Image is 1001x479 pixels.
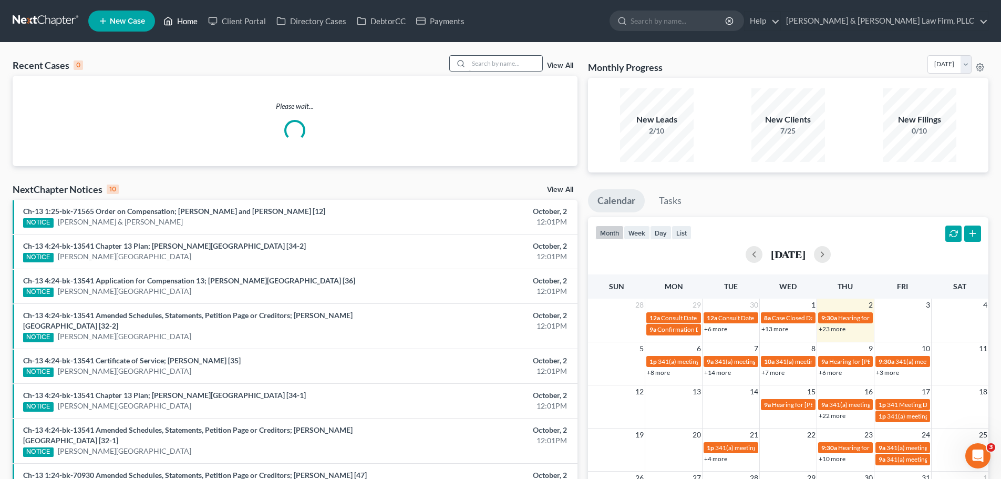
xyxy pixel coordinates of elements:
[23,391,306,400] a: Ch-13 4:24-bk-13541 Chapter 13 Plan; [PERSON_NAME][GEOGRAPHIC_DATA] [34-1]
[638,342,645,355] span: 5
[829,358,911,365] span: Hearing for [PERSON_NAME]
[393,366,567,376] div: 12:01PM
[704,369,731,376] a: +14 more
[883,126,956,136] div: 0/10
[23,311,353,330] a: Ch-13 4:24-bk-13541 Amended Schedules, Statements, Petition Page or Creditors; [PERSON_NAME][GEOG...
[771,249,806,260] h2: [DATE]
[821,314,837,322] span: 9:30a
[158,12,203,30] a: Home
[393,435,567,446] div: 12:01PM
[692,429,702,441] span: 20
[987,443,995,452] span: 3
[978,342,988,355] span: 11
[838,314,976,322] span: Hearing for [PERSON_NAME] & [PERSON_NAME]
[393,286,567,297] div: 12:01PM
[879,412,886,420] span: 1p
[749,429,759,441] span: 21
[821,401,828,409] span: 9a
[707,358,714,365] span: 9a
[23,218,54,228] div: NOTICE
[764,358,775,365] span: 10a
[745,12,780,30] a: Help
[772,401,854,409] span: Hearing for [PERSON_NAME]
[749,385,759,398] span: 14
[868,299,874,311] span: 2
[634,385,645,398] span: 12
[863,385,874,398] span: 16
[620,126,694,136] div: 2/10
[978,429,988,441] span: 25
[821,358,828,365] span: 9a
[779,282,797,291] span: Wed
[715,358,816,365] span: 341(a) meeting for [PERSON_NAME]
[23,447,54,457] div: NOTICE
[829,401,986,409] span: 341(a) meeting for [PERSON_NAME] & [PERSON_NAME]
[58,401,191,411] a: [PERSON_NAME][GEOGRAPHIC_DATA]
[13,101,577,111] p: Please wait...
[753,342,759,355] span: 7
[921,342,931,355] span: 10
[838,444,920,452] span: Hearing for [PERSON_NAME]
[764,314,771,322] span: 8a
[393,401,567,411] div: 12:01PM
[74,60,83,70] div: 0
[921,429,931,441] span: 24
[661,314,772,322] span: Consult Date for Love, [PERSON_NAME]
[876,369,899,376] a: +3 more
[806,429,817,441] span: 22
[863,429,874,441] span: 23
[707,314,717,322] span: 12a
[978,385,988,398] span: 18
[393,321,567,331] div: 12:01PM
[620,114,694,126] div: New Leads
[692,299,702,311] span: 29
[718,314,814,322] span: Consult Date for [PERSON_NAME]
[649,358,657,365] span: 1p
[203,12,271,30] a: Client Portal
[271,12,352,30] a: Directory Cases
[692,385,702,398] span: 13
[772,314,879,322] span: Case Closed Date for [PERSON_NAME]
[879,358,894,365] span: 9:30a
[781,12,988,30] a: [PERSON_NAME] & [PERSON_NAME] Law Firm, PLLC
[352,12,411,30] a: DebtorCC
[23,425,353,445] a: Ch-13 4:24-bk-13541 Amended Schedules, Statements, Petition Page or Creditors; [PERSON_NAME][GEOG...
[925,299,931,311] span: 3
[411,12,470,30] a: Payments
[23,356,241,365] a: Ch-13 4:24-bk-13541 Certificate of Service; [PERSON_NAME] [35]
[761,369,785,376] a: +7 more
[595,226,624,240] button: month
[761,325,788,333] a: +13 more
[751,114,825,126] div: New Clients
[649,325,656,333] span: 9a
[647,369,670,376] a: +8 more
[23,288,54,297] div: NOTICE
[665,282,683,291] span: Mon
[819,455,845,463] a: +10 more
[609,282,624,291] span: Sun
[58,217,183,227] a: [PERSON_NAME] & [PERSON_NAME]
[658,358,759,365] span: 341(a) meeting for [PERSON_NAME]
[23,276,355,285] a: Ch-13 4:24-bk-13541 Application for Compensation 13; [PERSON_NAME][GEOGRAPHIC_DATA] [36]
[819,412,845,420] a: +22 more
[696,342,702,355] span: 6
[23,241,306,250] a: Ch-13 4:24-bk-13541 Chapter 13 Plan; [PERSON_NAME][GEOGRAPHIC_DATA] [34-2]
[821,444,837,452] span: 9:30a
[868,342,874,355] span: 9
[704,455,727,463] a: +4 more
[634,429,645,441] span: 19
[469,56,542,71] input: Search by name...
[883,114,956,126] div: New Filings
[58,331,191,342] a: [PERSON_NAME][GEOGRAPHIC_DATA]
[672,226,692,240] button: list
[819,369,842,376] a: +6 more
[819,325,845,333] a: +23 more
[13,59,83,72] div: Recent Cases
[58,446,191,456] a: [PERSON_NAME][GEOGRAPHIC_DATA]
[810,299,817,311] span: 1
[23,333,54,342] div: NOTICE
[649,314,660,322] span: 12a
[886,444,988,452] span: 341(a) meeting for [PERSON_NAME]
[887,401,996,409] span: 341 Meeting Date for [PERSON_NAME]
[982,299,988,311] span: 4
